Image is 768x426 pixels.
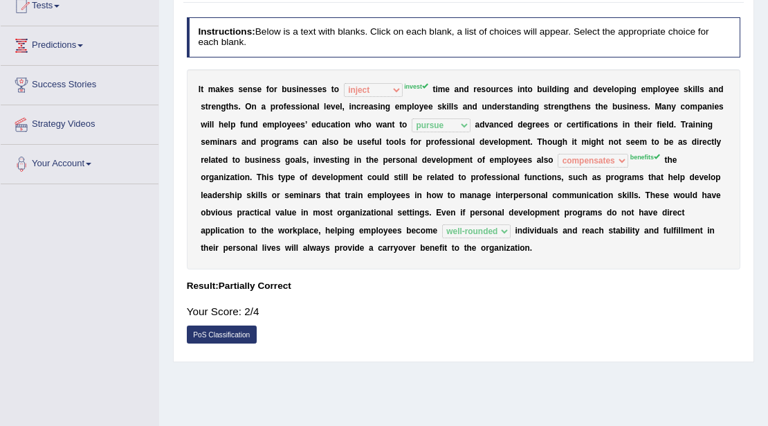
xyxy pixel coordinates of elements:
[243,85,248,94] b: e
[1,26,158,61] a: Predictions
[275,120,280,130] b: p
[423,102,428,112] b: e
[381,102,385,112] b: n
[554,120,558,130] b: o
[627,102,629,112] b: i
[187,326,257,344] a: PoS Classification
[524,85,527,94] b: t
[582,120,584,130] b: i
[238,102,240,112] b: .
[299,85,304,94] b: n
[574,85,578,94] b: a
[445,85,450,94] b: e
[695,120,700,130] b: n
[607,85,612,94] b: e
[316,120,321,130] b: d
[219,137,224,147] b: n
[608,120,613,130] b: n
[252,102,257,112] b: n
[540,120,545,130] b: e
[586,102,591,112] b: s
[499,120,504,130] b: c
[349,102,351,112] b: i
[648,102,650,112] b: .
[659,120,661,130] b: i
[449,102,451,112] b: l
[208,85,216,94] b: m
[473,102,477,112] b: d
[414,102,419,112] b: o
[693,120,695,130] b: i
[1,66,158,100] a: Success Stories
[685,102,690,112] b: o
[484,120,489,130] b: v
[387,120,392,130] b: n
[279,102,284,112] b: o
[438,85,446,94] b: m
[300,102,302,112] b: i
[522,102,527,112] b: d
[584,120,587,130] b: f
[322,85,327,94] b: s
[491,85,496,94] b: u
[623,120,625,130] b: i
[463,102,468,112] b: a
[557,85,559,94] b: i
[205,137,210,147] b: e
[594,120,598,130] b: a
[649,120,652,130] b: r
[345,120,350,130] b: n
[502,102,505,112] b: r
[680,102,685,112] b: c
[685,120,688,130] b: r
[217,137,219,147] b: i
[612,102,617,112] b: b
[257,85,262,94] b: e
[419,102,424,112] b: y
[661,102,666,112] b: a
[545,120,549,130] b: s
[225,137,230,147] b: a
[619,85,624,94] b: p
[603,85,607,94] b: v
[637,120,642,130] b: h
[326,102,331,112] b: e
[489,120,494,130] b: a
[229,85,234,94] b: s
[499,85,504,94] b: c
[564,85,569,94] b: g
[718,85,723,94] b: d
[579,120,582,130] b: t
[261,102,266,112] b: a
[626,85,631,94] b: n
[653,85,658,94] b: p
[302,102,307,112] b: o
[622,102,627,112] b: s
[707,102,712,112] b: n
[313,85,318,94] b: s
[287,85,292,94] b: u
[578,85,583,94] b: n
[286,102,291,112] b: e
[238,85,243,94] b: s
[207,120,209,130] b: i
[504,85,509,94] b: e
[587,120,589,130] b: i
[497,102,502,112] b: e
[643,102,648,112] b: s
[274,85,277,94] b: r
[340,102,342,112] b: l
[374,102,378,112] b: s
[262,120,267,130] b: e
[253,85,257,94] b: s
[598,102,603,112] b: h
[326,120,331,130] b: c
[473,85,477,94] b: r
[624,85,626,94] b: i
[201,102,205,112] b: s
[198,26,255,37] b: Instructions:
[479,120,484,130] b: d
[295,102,300,112] b: s
[201,85,203,94] b: t
[475,120,480,130] b: a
